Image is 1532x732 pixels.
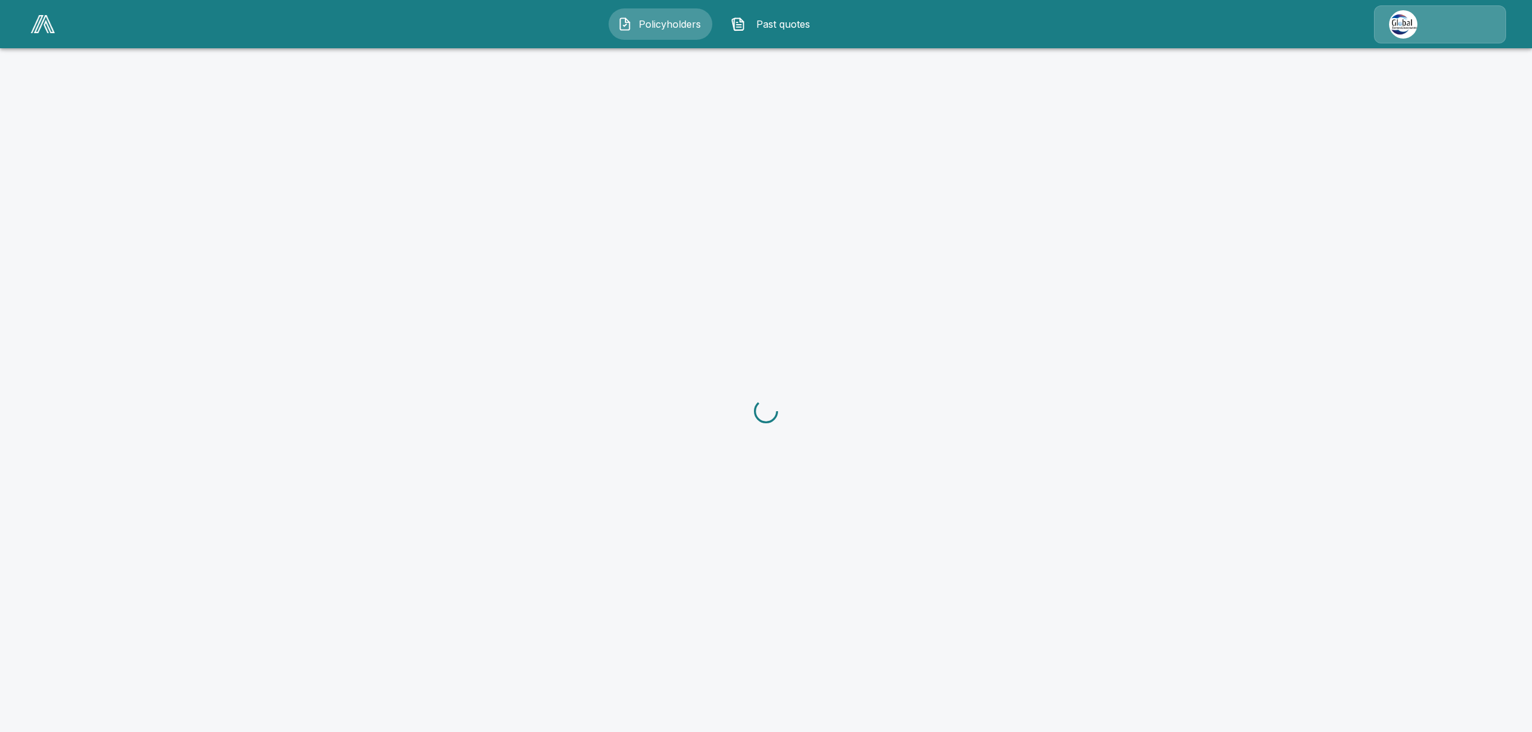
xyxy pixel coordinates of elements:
[609,8,712,40] button: Policyholders IconPolicyholders
[1389,10,1417,39] img: Agency Icon
[637,17,703,31] span: Policyholders
[618,17,632,31] img: Policyholders Icon
[750,17,817,31] span: Past quotes
[722,8,826,40] button: Past quotes IconPast quotes
[1374,5,1506,43] a: Agency Icon
[731,17,745,31] img: Past quotes Icon
[31,15,55,33] img: AA Logo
